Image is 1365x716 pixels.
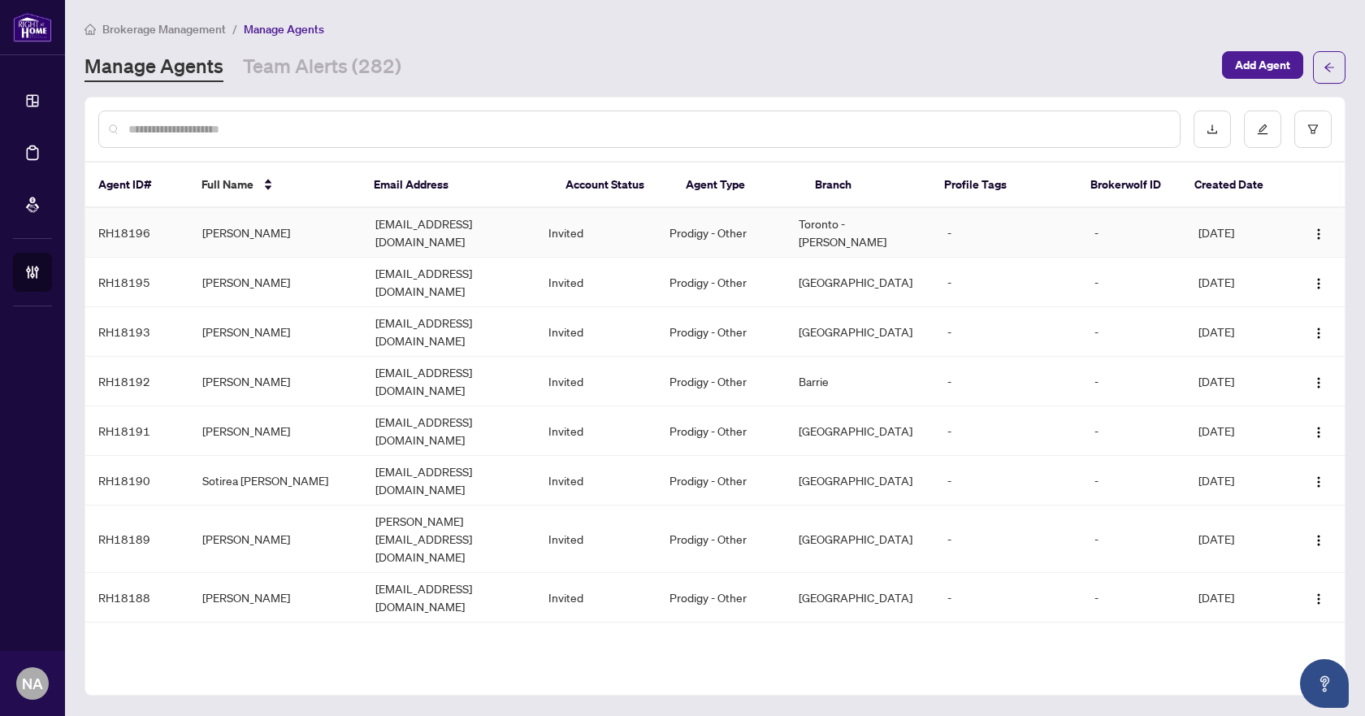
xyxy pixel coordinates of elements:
td: [DATE] [1185,623,1289,672]
td: Invited [535,456,656,506]
td: [DATE] [1185,307,1289,357]
td: RH18196 [85,208,189,258]
img: Logo [1312,426,1325,439]
button: Logo [1306,418,1332,444]
td: Prodigy - Other [656,258,786,307]
img: Logo [1312,534,1325,547]
td: - [934,573,1081,623]
button: Open asap [1300,659,1349,708]
img: Logo [1312,475,1325,488]
a: Manage Agents [84,53,223,82]
td: RH18189 [85,506,189,573]
td: [DATE] [1185,506,1289,573]
span: Add Agent [1235,52,1290,78]
td: Prodigy - Other [656,357,786,406]
td: [PERSON_NAME] [189,258,362,307]
td: RH18193 [85,307,189,357]
td: [DATE] [1185,258,1289,307]
td: [EMAIL_ADDRESS][DOMAIN_NAME] [362,456,535,506]
td: [EMAIL_ADDRESS][DOMAIN_NAME] [362,406,535,456]
td: Invited [535,406,656,456]
span: edit [1257,124,1268,135]
span: Manage Agents [244,22,324,37]
button: Logo [1306,584,1332,610]
th: Email Address [361,163,552,208]
th: Branch [802,163,931,208]
button: Add Agent [1222,51,1303,79]
td: - [1081,406,1185,456]
td: Invited [535,623,656,672]
img: logo [13,12,52,42]
td: [DATE] [1185,357,1289,406]
th: Profile Tags [931,163,1077,208]
button: Logo [1306,219,1332,245]
img: Logo [1312,277,1325,290]
td: - [934,506,1081,573]
td: [PERSON_NAME][EMAIL_ADDRESS][DOMAIN_NAME] [362,506,535,573]
span: download [1207,124,1218,135]
button: Logo [1306,526,1332,552]
td: Invited [535,357,656,406]
a: Team Alerts (282) [243,53,401,82]
td: [EMAIL_ADDRESS][DOMAIN_NAME] [362,623,535,672]
button: Logo [1306,368,1332,394]
td: - [934,258,1081,307]
td: [EMAIL_ADDRESS][DOMAIN_NAME] [362,208,535,258]
td: [DATE] [1185,208,1289,258]
td: [GEOGRAPHIC_DATA] [786,258,934,307]
li: / [232,20,237,38]
td: RH18191 [85,406,189,456]
td: [PERSON_NAME] [189,406,362,456]
td: Prodigy - Other [656,406,786,456]
td: Prodigy - Other [656,208,786,258]
td: [EMAIL_ADDRESS][DOMAIN_NAME] [362,258,535,307]
td: RH18195 [85,258,189,307]
td: [GEOGRAPHIC_DATA] [786,456,934,506]
td: Invited [535,208,656,258]
td: Toronto - [PERSON_NAME] [786,208,934,258]
td: [PERSON_NAME] [189,506,362,573]
td: [PERSON_NAME] [189,623,362,672]
td: Invited [535,258,656,307]
button: Logo [1306,269,1332,295]
th: Full Name [188,163,361,208]
td: RH18188 [85,573,189,623]
td: [PERSON_NAME] [189,208,362,258]
td: Invited [535,573,656,623]
td: Prodigy - Other [656,573,786,623]
span: Full Name [201,176,253,193]
button: filter [1294,111,1332,148]
td: [DATE] [1185,573,1289,623]
th: Agent Type [673,163,802,208]
td: - [934,357,1081,406]
td: - [1081,357,1185,406]
th: Created Date [1181,163,1285,208]
td: - [934,307,1081,357]
td: [GEOGRAPHIC_DATA] [786,623,934,672]
td: [PERSON_NAME] [189,573,362,623]
button: download [1194,111,1231,148]
td: [EMAIL_ADDRESS][DOMAIN_NAME] [362,573,535,623]
img: Logo [1312,228,1325,241]
td: - [934,208,1081,258]
td: [GEOGRAPHIC_DATA] [786,573,934,623]
th: Agent ID# [85,163,188,208]
td: RH18192 [85,357,189,406]
td: [PERSON_NAME] [189,357,362,406]
td: [GEOGRAPHIC_DATA] [786,506,934,573]
td: - [1081,506,1185,573]
td: RH18187 [85,623,189,672]
td: Invited [535,506,656,573]
td: Prodigy - Other [656,456,786,506]
td: - [1081,456,1185,506]
td: - [1081,573,1185,623]
td: [EMAIL_ADDRESS][DOMAIN_NAME] [362,357,535,406]
td: [DATE] [1185,456,1289,506]
button: Logo [1306,319,1332,345]
td: [GEOGRAPHIC_DATA] [786,307,934,357]
th: Account Status [552,163,673,208]
td: [PERSON_NAME] [189,307,362,357]
td: Prodigy - Other [656,307,786,357]
img: Logo [1312,327,1325,340]
td: - [1081,623,1185,672]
